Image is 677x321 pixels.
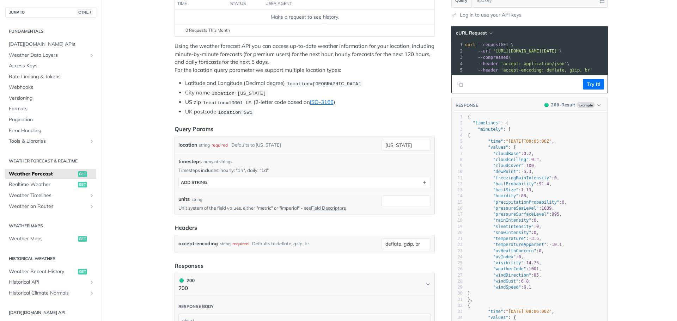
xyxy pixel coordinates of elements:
p: Unit system of the field values, either "metric" or "imperial" - see [178,205,379,211]
div: 3 [452,126,463,132]
a: Weather TimelinesShow subpages for Weather Timelines [5,190,96,201]
span: get [78,182,87,187]
div: string [191,196,202,203]
span: "hailProbability" [493,181,536,186]
span: Weather on Routes [9,203,87,210]
span: "[DATE]T08:05:00Z" [506,139,551,144]
div: 5 [452,67,464,73]
span: 0 [519,254,521,259]
div: 17 [452,211,463,217]
span: Rate Limiting & Tokens [9,73,94,80]
a: Versioning [5,93,96,104]
a: Rate Limiting & Tokens [5,72,96,82]
span: get [78,171,87,177]
label: units [178,196,190,203]
span: Error Handling [9,127,94,134]
div: string [199,140,210,150]
a: Weather Data LayersShow subpages for Weather Data Layers [5,50,96,61]
span: 200 [544,103,549,107]
div: 23 [452,248,463,254]
span: "visibility" [493,260,524,265]
span: "pressureSeaLevel" [493,206,539,211]
span: : , [468,163,536,168]
span: \ [465,49,562,54]
span: : , [468,309,554,314]
span: { [468,115,470,119]
span: "precipitationProbability" [493,200,559,205]
span: }, [468,297,473,302]
a: Pagination [5,115,96,125]
span: --header [478,68,498,73]
div: 26 [452,266,463,272]
span: - [521,169,524,174]
button: Show subpages for Historical Climate Normals [89,290,94,296]
p: Timesteps includes: hourly: "1h", daily: "1d" [178,167,431,173]
li: US zip (2-letter code based on ) [185,98,435,106]
div: 4 [452,61,464,67]
span: 14.73 [526,260,539,265]
span: 0 [536,224,539,229]
span: Formats [9,105,94,112]
span: "hailSize" [493,187,518,192]
a: Field Descriptors [311,205,346,211]
span: Weather Maps [9,235,76,242]
span: Historical Climate Normals [9,290,87,297]
span: : , [468,187,534,192]
span: location=[US_STATE] [212,91,266,96]
a: [DATE][DOMAIN_NAME] APIs [5,39,96,50]
span: : , [468,139,554,144]
span: 0.2 [531,157,539,162]
button: Try It! [583,79,604,89]
span: 85 [534,273,539,278]
div: 24 [452,254,463,260]
span: "snowIntensity" [493,230,531,235]
span: 0 [534,218,536,223]
div: 6 [452,144,463,150]
div: 31 [452,297,463,303]
a: Access Keys [5,61,96,71]
span: "cloudCeiling" [493,157,529,162]
svg: Chevron [425,282,431,287]
span: 1.13 [521,187,531,192]
span: : , [468,224,542,229]
span: "values" [488,145,508,150]
span: 0.2 [524,151,531,156]
li: City name [185,89,435,97]
span: "values" [488,315,508,320]
span: get [78,236,87,242]
span: '[URL][DOMAIN_NAME][DATE]' [493,49,559,54]
div: 28 [452,278,463,284]
span: Realtime Weather [9,181,76,188]
span: Webhooks [9,84,94,91]
div: 34 [452,315,463,321]
span: CTRL-/ [77,10,92,15]
span: location=SW1 [218,110,252,115]
span: : , [468,218,539,223]
span: Example [577,102,595,108]
button: 200200-ResultExample [541,101,604,109]
span: \ [465,55,511,60]
div: ADD string [181,180,207,185]
span: "uvHealthConcern" [493,248,536,253]
a: Weather on RoutesShow subpages for Weather on Routes [5,201,96,212]
div: 12 [452,181,463,187]
span: : , [468,181,552,186]
div: 18 [452,217,463,223]
span: 200 [551,102,559,107]
span: 'accept: application/json' [501,61,567,66]
a: Weather Recent Historyget [5,266,96,277]
div: 11 [452,175,463,181]
span: : , [468,273,542,278]
span: Tools & Libraries [9,138,87,145]
span: [DATE][DOMAIN_NAME] APIs [9,41,94,48]
div: 3 [452,54,464,61]
span: { [468,133,470,138]
span: Weather Data Layers [9,52,87,59]
span: "temperature" [493,236,526,241]
span: 5.3 [524,169,531,174]
span: 0 [562,200,564,205]
span: : , [468,169,534,174]
span: 1001 [529,266,539,271]
div: 8 [452,157,463,163]
span: 0 [554,175,557,180]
